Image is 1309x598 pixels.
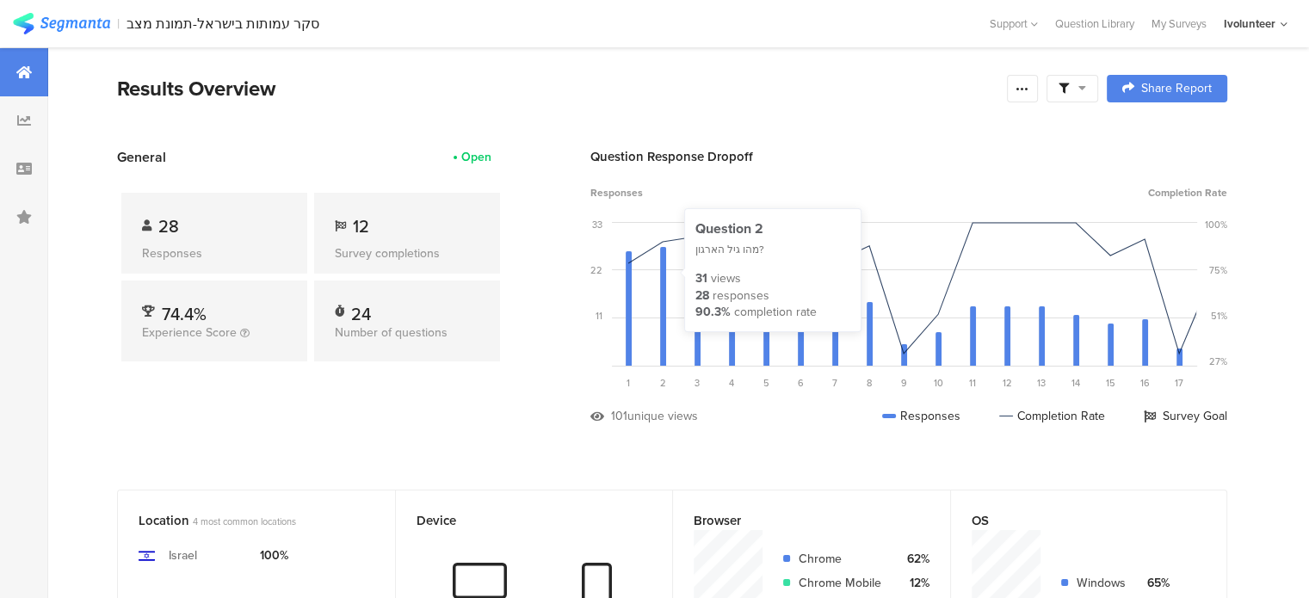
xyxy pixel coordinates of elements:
[142,244,287,262] div: Responses
[1141,83,1212,95] span: Share Report
[117,73,998,104] div: Results Overview
[13,13,110,34] img: segmanta logo
[1037,376,1046,390] span: 13
[1139,574,1170,592] div: 65%
[799,574,886,592] div: Chrome Mobile
[592,218,602,231] div: 33
[999,407,1105,425] div: Completion Rate
[1071,376,1080,390] span: 14
[1211,309,1227,323] div: 51%
[1209,354,1227,368] div: 27%
[417,511,624,530] div: Device
[695,243,850,257] div: מהו גיל הארגון?
[1143,15,1215,32] a: My Surveys
[353,213,369,239] span: 12
[832,376,837,390] span: 7
[158,213,179,239] span: 28
[1205,218,1227,231] div: 100%
[1175,376,1183,390] span: 17
[139,511,346,530] div: Location
[899,550,929,568] div: 62%
[990,10,1038,37] div: Support
[117,147,166,167] span: General
[660,376,666,390] span: 2
[627,376,630,390] span: 1
[461,148,491,166] div: Open
[1209,263,1227,277] div: 75%
[1140,376,1150,390] span: 16
[798,376,804,390] span: 6
[734,304,817,321] div: completion rate
[1106,376,1115,390] span: 15
[899,574,929,592] div: 12%
[1047,15,1143,32] a: Question Library
[763,376,769,390] span: 5
[695,287,709,305] div: 28
[351,301,371,318] div: 24
[193,515,296,528] span: 4 most common locations
[694,511,901,530] div: Browser
[590,263,602,277] div: 22
[590,147,1227,166] div: Question Response Dropoff
[695,270,707,287] div: 31
[335,324,448,342] span: Number of questions
[117,14,120,34] div: |
[1144,407,1227,425] div: Survey Goal
[596,309,602,323] div: 11
[713,287,769,305] div: responses
[142,324,237,342] span: Experience Score
[127,15,319,32] div: סקר עמותות בישראל-תמונת מצב
[901,376,907,390] span: 9
[1077,574,1126,592] div: Windows
[627,407,698,425] div: unique views
[695,304,731,321] div: 90.3%
[611,407,627,425] div: 101
[590,185,643,200] span: Responses
[695,376,700,390] span: 3
[695,219,850,238] div: Question 2
[729,376,734,390] span: 4
[1224,15,1275,32] div: Ivolunteer
[162,301,207,327] span: 74.4%
[972,511,1178,530] div: OS
[867,376,872,390] span: 8
[169,546,197,564] div: Israel
[799,550,886,568] div: Chrome
[711,270,741,287] div: views
[260,546,288,564] div: 100%
[882,407,960,425] div: Responses
[335,244,479,262] div: Survey completions
[1003,376,1012,390] span: 12
[1148,185,1227,200] span: Completion Rate
[969,376,976,390] span: 11
[934,376,943,390] span: 10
